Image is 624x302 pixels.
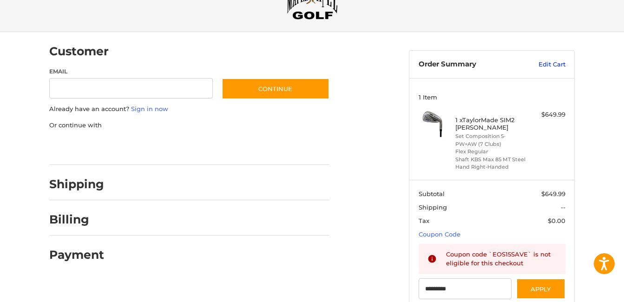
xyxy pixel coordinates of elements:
[49,177,104,191] h2: Shipping
[455,156,526,164] li: Shaft KBS Max 85 MT Steel
[548,217,565,224] span: $0.00
[419,278,512,299] input: Gift Certificate or Coupon Code
[561,204,565,211] span: --
[446,250,557,268] div: Coupon code `EOS15SAVE` is not eligible for this checkout
[419,217,429,224] span: Tax
[419,190,445,197] span: Subtotal
[516,278,565,299] button: Apply
[49,67,213,76] label: Email
[49,248,104,262] h2: Payment
[419,93,565,101] h3: 1 Item
[455,132,526,148] li: Set Composition 5-PW+AW (7 Clubs)
[49,105,329,114] p: Already have an account?
[455,163,526,171] li: Hand Right-Handed
[519,60,565,69] a: Edit Cart
[455,116,526,131] h4: 1 x TaylorMade SIM2 [PERSON_NAME]
[49,212,104,227] h2: Billing
[46,139,116,156] iframe: PayPal-paypal
[204,139,274,156] iframe: PayPal-venmo
[419,230,460,238] a: Coupon Code
[419,60,519,69] h3: Order Summary
[49,44,109,59] h2: Customer
[529,110,565,119] div: $649.99
[131,105,168,112] a: Sign in now
[222,78,329,99] button: Continue
[419,204,447,211] span: Shipping
[541,190,565,197] span: $649.99
[49,121,329,130] p: Or continue with
[455,148,526,156] li: Flex Regular
[125,139,195,156] iframe: PayPal-paylater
